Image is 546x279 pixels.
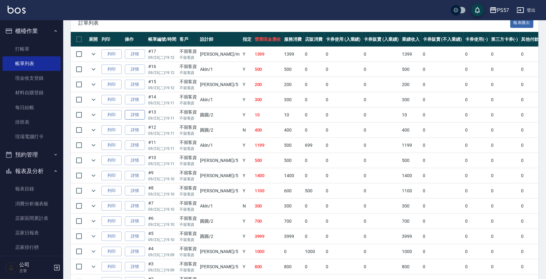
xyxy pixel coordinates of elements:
[198,214,241,229] td: 圓圓 /2
[147,47,178,62] td: #17
[464,168,489,183] td: 0
[147,123,178,138] td: #12
[147,214,178,229] td: #6
[198,229,241,244] td: 圓圓 /2
[89,247,98,256] button: expand row
[282,168,303,183] td: 1400
[421,168,464,183] td: 0
[241,47,253,62] td: Y
[282,47,303,62] td: 1399
[101,125,122,135] button: 列印
[198,92,241,107] td: Akin /1
[324,153,362,168] td: 0
[400,214,421,229] td: 700
[89,140,98,150] button: expand row
[198,32,241,47] th: 設計師
[253,92,283,107] td: 300
[179,230,197,237] div: 不留客資
[179,176,197,182] p: 不留客資
[3,115,61,129] a: 排班表
[198,153,241,168] td: [PERSON_NAME] /5
[400,183,421,198] td: 1100
[101,49,122,59] button: 列印
[89,80,98,89] button: expand row
[3,182,61,196] a: 報表目錄
[179,200,197,207] div: 不留客資
[148,222,176,227] p: 09/23 (二) 19:10
[400,47,421,62] td: 1399
[179,48,197,55] div: 不留客資
[241,183,253,198] td: Y
[324,199,362,214] td: 0
[89,232,98,241] button: expand row
[253,153,283,168] td: 500
[147,92,178,107] td: #14
[179,55,197,60] p: 不留客資
[303,108,324,122] td: 0
[101,80,122,90] button: 列印
[101,95,122,105] button: 列印
[241,62,253,77] td: Y
[241,168,253,183] td: Y
[125,125,145,135] a: 詳情
[362,92,400,107] td: 0
[497,6,509,14] div: PS57
[3,240,61,255] a: 店家排行榜
[198,168,241,183] td: [PERSON_NAME] /5
[303,183,324,198] td: 500
[89,186,98,195] button: expand row
[303,168,324,183] td: 0
[421,214,464,229] td: 0
[400,108,421,122] td: 10
[487,4,512,17] button: PS57
[400,153,421,168] td: 500
[3,255,61,270] a: 互助日報表
[19,268,52,274] p: 主管
[282,32,303,47] th: 服務消費
[464,47,489,62] td: 0
[198,47,241,62] td: [PERSON_NAME] /m
[362,168,400,183] td: 0
[125,65,145,74] a: 詳情
[3,56,61,71] a: 帳單列表
[125,262,145,272] a: 詳情
[3,100,61,115] a: 每日結帳
[303,153,324,168] td: 0
[241,199,253,214] td: N
[489,92,520,107] td: 0
[471,4,484,16] button: save
[5,261,18,274] img: Person
[303,229,324,244] td: 0
[125,49,145,59] a: 詳情
[3,226,61,240] a: 店家日報表
[125,216,145,226] a: 詳情
[253,168,283,183] td: 1400
[179,85,197,91] p: 不留客資
[282,229,303,244] td: 3999
[282,199,303,214] td: 300
[362,108,400,122] td: 0
[148,85,176,91] p: 09/23 (二) 19:12
[147,77,178,92] td: #15
[489,108,520,122] td: 0
[303,214,324,229] td: 0
[179,191,197,197] p: 不留客資
[464,77,489,92] td: 0
[241,153,253,168] td: Y
[362,123,400,138] td: 0
[303,62,324,77] td: 0
[179,170,197,176] div: 不留客資
[282,123,303,138] td: 400
[253,32,283,47] th: 營業現金應收
[282,153,303,168] td: 500
[464,123,489,138] td: 0
[125,247,145,257] a: 詳情
[179,78,197,85] div: 不留客資
[147,153,178,168] td: #10
[101,171,122,181] button: 列印
[179,70,197,76] p: 不留客資
[148,176,176,182] p: 09/23 (二) 19:10
[400,229,421,244] td: 3999
[87,32,100,47] th: 展開
[282,138,303,153] td: 500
